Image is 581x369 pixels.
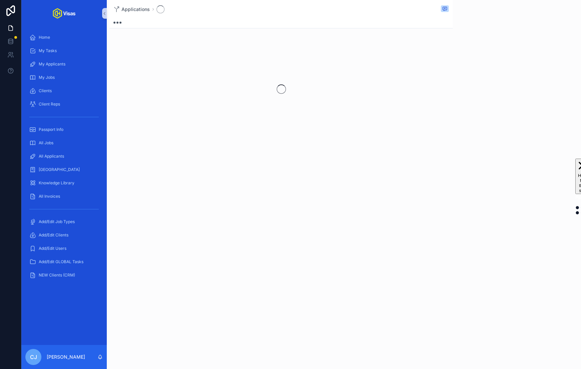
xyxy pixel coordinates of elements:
[25,242,103,254] a: Add/Edit Users
[25,45,103,57] a: My Tasks
[113,6,150,13] a: Applications
[39,219,75,224] span: Add/Edit Job Types
[25,269,103,281] a: NEW Clients (CRM)
[30,353,37,361] span: CJ
[39,127,63,132] span: Passport Info
[39,48,57,53] span: My Tasks
[39,180,74,186] span: Knowledge Library
[25,256,103,268] a: Add/Edit GLOBAL Tasks
[25,137,103,149] a: All Jobs
[39,154,64,159] span: All Applicants
[47,354,85,360] p: [PERSON_NAME]
[39,75,55,80] span: My Jobs
[25,216,103,228] a: Add/Edit Job Types
[25,150,103,162] a: All Applicants
[39,167,80,172] span: [GEOGRAPHIC_DATA]
[39,61,65,67] span: My Applicants
[25,85,103,97] a: Clients
[39,259,83,264] span: Add/Edit GLOBAL Tasks
[39,194,60,199] span: All Invoices
[39,102,60,107] span: Client Reps
[25,98,103,110] a: Client Reps
[39,88,52,94] span: Clients
[39,140,53,146] span: All Jobs
[21,27,107,290] div: scrollable content
[25,31,103,43] a: Home
[25,124,103,136] a: Passport Info
[25,229,103,241] a: Add/Edit Clients
[39,232,68,238] span: Add/Edit Clients
[25,190,103,202] a: All Invoices
[121,6,150,13] span: Applications
[25,177,103,189] a: Knowledge Library
[53,8,75,19] img: App logo
[25,164,103,176] a: [GEOGRAPHIC_DATA]
[39,35,50,40] span: Home
[39,246,66,251] span: Add/Edit Users
[25,71,103,83] a: My Jobs
[25,58,103,70] a: My Applicants
[39,272,75,278] span: NEW Clients (CRM)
